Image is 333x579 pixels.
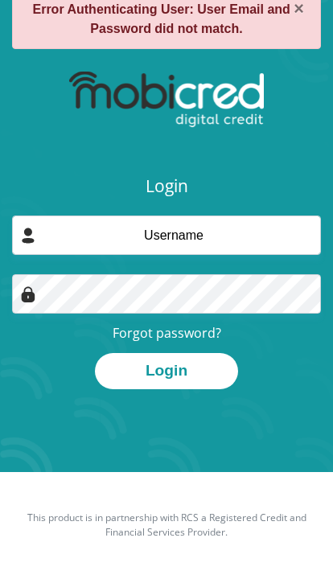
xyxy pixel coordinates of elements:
[20,228,36,244] img: user-icon image
[294,1,304,18] button: ×
[95,354,238,390] button: Login
[69,72,263,129] img: mobicred logo
[12,177,321,197] h3: Login
[20,287,36,303] img: Image
[12,216,321,256] input: Username
[32,3,290,36] strong: Error Authenticating User: User Email and Password did not match.
[12,511,321,540] p: This product is in partnership with RCS a Registered Credit and Financial Services Provider.
[113,325,221,343] a: Forgot password?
